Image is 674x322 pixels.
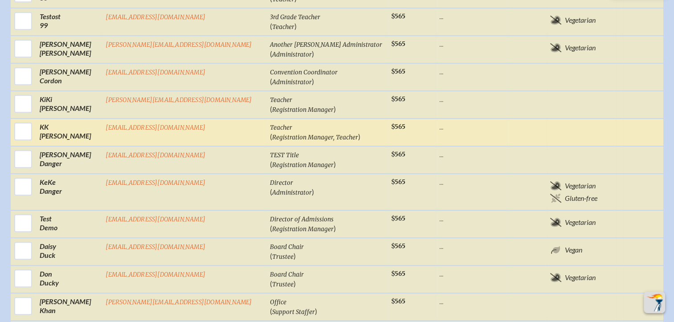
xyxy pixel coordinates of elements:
[272,161,334,169] span: Registration Manager
[36,118,102,146] td: KK [PERSON_NAME]
[272,134,358,141] span: Registration Manager, Teacher
[272,281,294,288] span: Trustee
[36,8,102,36] td: Testost 99
[270,22,272,30] span: (
[334,105,336,113] span: )
[645,293,663,311] img: To the top
[270,187,272,196] span: (
[270,224,272,232] span: (
[36,63,102,91] td: [PERSON_NAME] Cordon
[565,16,596,24] span: Vegetarian
[439,150,503,159] p: ...
[391,68,405,75] span: $565
[391,151,405,158] span: $565
[439,95,503,104] p: ...
[270,69,338,76] span: Convention Coordinator
[391,270,405,277] span: $565
[270,77,272,86] span: (
[270,13,320,21] span: 3rd Grade Teacher
[439,67,503,76] p: ...
[294,252,296,260] span: )
[439,178,503,187] p: ...
[294,22,297,30] span: )
[272,51,312,58] span: Administrator
[106,179,205,187] a: [EMAIL_ADDRESS][DOMAIN_NAME]
[106,13,205,21] a: [EMAIL_ADDRESS][DOMAIN_NAME]
[565,194,597,203] span: Gluten-free
[270,279,272,288] span: (
[270,252,272,260] span: (
[270,216,334,223] span: Director of Admissions
[565,181,596,190] span: Vegetarian
[312,187,314,196] span: )
[270,151,299,159] span: TEST Title
[294,279,296,288] span: )
[272,253,294,261] span: Trustee
[565,43,596,52] span: Vegetarian
[36,293,102,321] td: [PERSON_NAME] Khan
[439,214,503,223] p: ...
[36,146,102,174] td: [PERSON_NAME] Danger
[439,297,503,306] p: ...
[272,189,312,196] span: Administrator
[270,105,272,113] span: (
[439,122,503,131] p: ...
[270,132,272,141] span: (
[312,49,314,58] span: )
[106,151,205,159] a: [EMAIL_ADDRESS][DOMAIN_NAME]
[644,292,665,313] button: Scroll Top
[270,307,272,315] span: (
[391,123,405,130] span: $565
[36,265,102,293] td: Don Ducky
[439,40,503,49] p: ...
[106,271,205,278] a: [EMAIL_ADDRESS][DOMAIN_NAME]
[334,160,336,168] span: )
[272,23,294,31] span: Teacher
[391,215,405,222] span: $565
[439,12,503,21] p: ...
[106,124,205,131] a: [EMAIL_ADDRESS][DOMAIN_NAME]
[106,243,205,251] a: [EMAIL_ADDRESS][DOMAIN_NAME]
[270,124,292,131] span: Teacher
[106,216,205,223] a: [EMAIL_ADDRESS][DOMAIN_NAME]
[270,96,292,104] span: Teacher
[334,224,336,232] span: )
[36,36,102,63] td: [PERSON_NAME] [PERSON_NAME]
[358,132,360,141] span: )
[270,41,382,49] span: Another [PERSON_NAME] Administrator
[565,245,582,254] span: Vegan
[270,160,272,168] span: (
[270,271,304,278] span: Board Chair
[565,273,596,282] span: Vegetarian
[391,178,405,186] span: $565
[565,218,596,227] span: Vegetarian
[270,179,293,187] span: Director
[315,307,317,315] span: )
[36,238,102,265] td: Daisy Duck
[270,49,272,58] span: (
[272,308,315,316] span: Support Staffer
[36,91,102,118] td: KiKi [PERSON_NAME]
[106,298,252,306] a: [PERSON_NAME][EMAIL_ADDRESS][DOMAIN_NAME]
[272,225,334,233] span: Registration Manager
[270,243,304,251] span: Board Chair
[106,41,252,49] a: [PERSON_NAME][EMAIL_ADDRESS][DOMAIN_NAME]
[36,210,102,238] td: Test Demo
[391,40,405,48] span: $565
[439,242,503,251] p: ...
[272,78,312,86] span: Administrator
[312,77,314,86] span: )
[391,95,405,103] span: $565
[391,242,405,250] span: $565
[106,69,205,76] a: [EMAIL_ADDRESS][DOMAIN_NAME]
[106,96,252,104] a: [PERSON_NAME][EMAIL_ADDRESS][DOMAIN_NAME]
[36,174,102,210] td: KeKe Danger
[391,12,405,20] span: $565
[270,298,286,306] span: Office
[272,106,334,114] span: Registration Manager
[391,298,405,305] span: $565
[439,269,503,278] p: ...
